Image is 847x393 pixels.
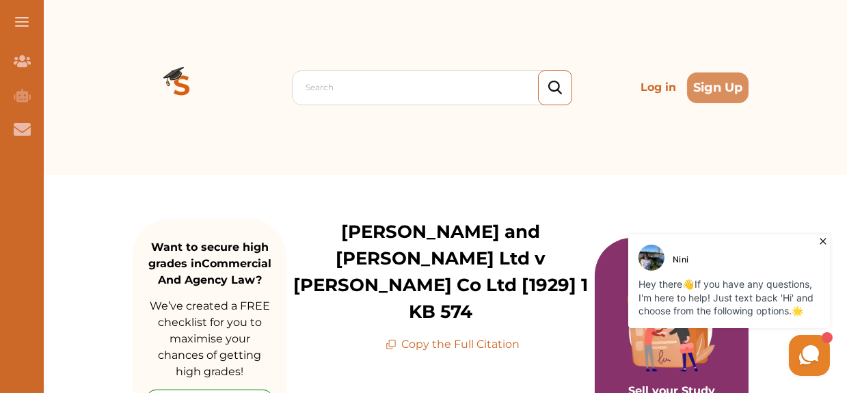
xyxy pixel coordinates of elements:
[148,241,271,286] strong: Want to secure high grades in Commercial And Agency Law ?
[286,219,595,325] p: [PERSON_NAME] and [PERSON_NAME] Ltd v [PERSON_NAME] Co Ltd [1929] 1 KB 574
[635,74,682,101] p: Log in
[150,299,270,378] span: We’ve created a FREE checklist for you to maximise your chances of getting high grades!
[386,336,520,353] p: Copy the Full Citation
[687,72,749,103] button: Sign Up
[133,38,231,137] img: Logo
[548,81,562,95] img: search_icon
[519,231,833,379] iframe: HelpCrunch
